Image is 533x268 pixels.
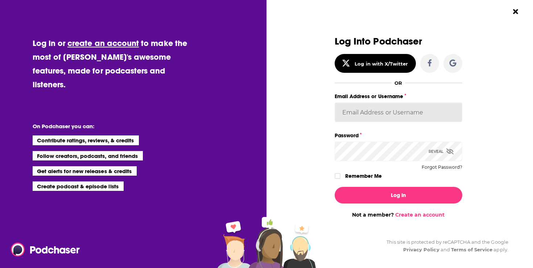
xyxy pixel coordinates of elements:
[335,187,462,204] button: Log In
[33,151,143,160] li: Follow creators, podcasts, and friends
[335,36,462,47] h3: Log Into Podchaser
[335,54,416,73] button: Log in with X/Twitter
[335,92,462,101] label: Email Address or Username
[33,123,178,130] li: On Podchaser you can:
[335,102,462,122] input: Email Address or Username
[11,243,80,256] img: Podchaser - Follow, Share and Rate Podcasts
[33,166,137,176] li: Get alerts for new releases & credits
[33,181,124,191] li: Create podcast & episode lists
[335,212,462,218] div: Not a member?
[11,243,75,256] a: Podchaser - Follow, Share and Rate Podcasts
[355,61,408,67] div: Log in with X/Twitter
[403,247,439,252] a: Privacy Policy
[345,171,382,181] label: Remember Me
[67,38,139,48] a: create an account
[509,5,522,18] button: Close Button
[335,131,462,140] label: Password
[422,165,462,170] button: Forgot Password?
[394,80,402,86] div: OR
[381,238,508,254] div: This site is protected by reCAPTCHA and the Google and apply.
[451,247,493,252] a: Terms of Service
[33,135,139,145] li: Contribute ratings, reviews, & credits
[395,212,445,218] a: Create an account
[429,142,454,161] div: Reveal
